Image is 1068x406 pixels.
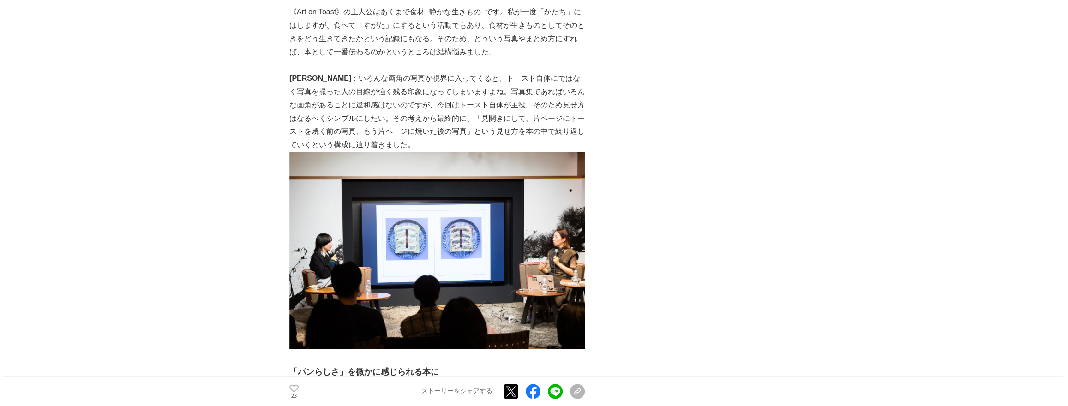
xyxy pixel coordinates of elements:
strong: [PERSON_NAME] [289,74,351,82]
h3: 「パンらしさ」を微かに感じられる本に [289,365,585,379]
p: 23 [289,394,299,398]
img: thumbnail_979e5110-3b9b-11f0-8e55-3bd4defdec86.jpg [289,152,585,349]
p: ：いろんな画角の写真が視界に入ってくると、トースト自体にではなく写真を撮った人の目線が強く残る印象になってしまいますよね。写真集であればいろんな画角があることに違和感はないのですが、今回はトース... [289,72,585,152]
p: 《Art on Toast》の主人公はあくまで食材−静かな生きもの−です。私が一度「かたち」にはしますが、食べて「すがた」にするという活動でもあり、食材が生きものとしてそのときをどう生きてきたか... [289,6,585,59]
p: ストーリーをシェアする [421,388,492,396]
